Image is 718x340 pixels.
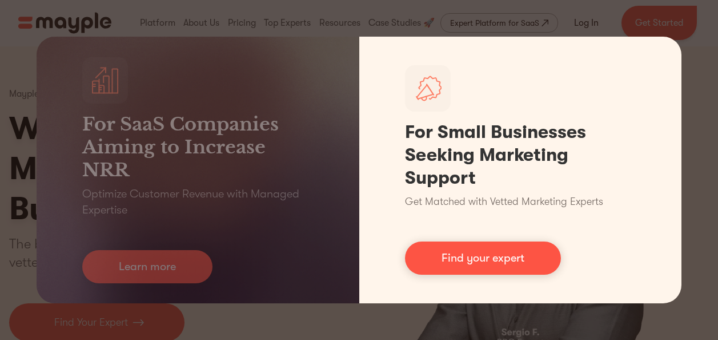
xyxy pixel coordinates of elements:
[82,250,212,283] a: Learn more
[405,194,603,209] p: Get Matched with Vetted Marketing Experts
[82,113,314,181] h3: For SaaS Companies Aiming to Increase NRR
[82,186,314,218] p: Optimize Customer Revenue with Managed Expertise
[405,242,561,275] a: Find your expert
[405,121,636,189] h1: For Small Businesses Seeking Marketing Support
